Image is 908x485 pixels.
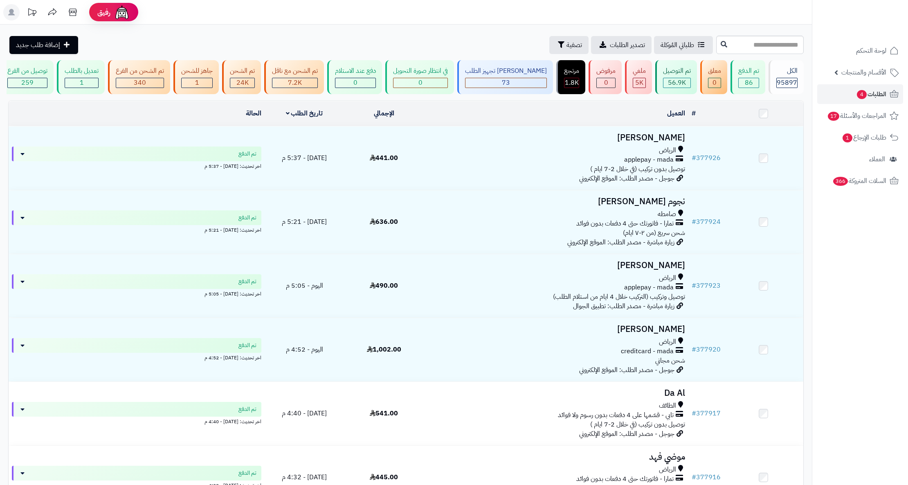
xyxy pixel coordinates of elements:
a: الطلبات4 [817,84,903,104]
span: صامطه [658,210,676,219]
a: في انتظار صورة التحويل 0 [384,60,456,94]
span: 366 [833,177,848,186]
span: applepay - mada [624,155,674,165]
div: في انتظار صورة التحويل [393,66,448,76]
span: الطائف [659,401,676,411]
span: [DATE] - 5:37 م [282,153,327,163]
div: 1828 [564,78,579,88]
span: تم الدفع [238,214,256,222]
span: 4 [857,90,867,99]
span: توصيل بدون تركيب (في خلال 2-7 ايام ) [590,420,685,429]
span: جوجل - مصدر الطلب: الموقع الإلكتروني [579,365,674,375]
span: الرياض [659,337,676,347]
span: 1.8K [565,78,579,88]
span: 1 [195,78,199,88]
a: لوحة التحكم [817,41,903,61]
span: تصفية [566,40,582,50]
span: تم الدفع [238,150,256,158]
div: تم الشحن من الفرع [116,66,164,76]
span: 259 [21,78,34,88]
span: 24K [236,78,249,88]
div: تم التوصيل [663,66,691,76]
span: الرياض [659,465,676,474]
span: تم الدفع [238,341,256,350]
a: تم الشحن مع ناقل 7.2K [263,60,326,94]
a: إضافة طلب جديد [9,36,78,54]
span: تمارا - فاتورتك حتى 4 دفعات بدون فوائد [576,474,674,484]
div: ملغي [633,66,646,76]
h3: موضي فهد [427,452,685,462]
span: 490.00 [370,281,398,291]
a: تم الدفع 86 [729,60,767,94]
span: جوجل - مصدر الطلب: الموقع الإلكتروني [579,429,674,439]
div: مرتجع [564,66,579,76]
div: 1 [65,78,98,88]
a: العميل [667,108,685,118]
div: 0 [335,78,375,88]
a: مرتجع 1.8K [555,60,587,94]
div: اخر تحديث: [DATE] - 4:52 م [12,353,261,361]
div: جاهز للشحن [181,66,213,76]
span: 17 [828,112,839,121]
span: جوجل - مصدر الطلب: الموقع الإلكتروني [579,174,674,183]
a: العملاء [817,149,903,169]
div: 24040 [230,78,254,88]
a: #377924 [692,217,721,227]
div: تعديل بالطلب [65,66,99,76]
img: ai-face.png [114,4,130,20]
div: 4991 [633,78,645,88]
div: 340 [116,78,164,88]
span: 73 [502,78,510,88]
span: # [692,345,696,354]
span: تصدير الطلبات [610,40,645,50]
div: تم الشحن مع ناقل [272,66,318,76]
span: # [692,217,696,227]
span: 95897 [777,78,797,88]
h3: Da Al [427,388,685,398]
span: 1 [843,133,852,142]
h3: [PERSON_NAME] [427,133,685,142]
span: 445.00 [370,472,398,482]
a: طلباتي المُوكلة [654,36,713,54]
button: تصفية [549,36,589,54]
span: الطلبات [856,88,886,100]
a: #377917 [692,408,721,418]
a: تعديل بالطلب 1 [55,60,106,94]
a: #377926 [692,153,721,163]
div: 86 [739,78,759,88]
div: 56873 [663,78,690,88]
div: 73 [465,78,546,88]
a: ملغي 5K [623,60,654,94]
a: المراجعات والأسئلة17 [817,106,903,126]
div: 0 [597,78,615,88]
span: # [692,472,696,482]
a: جاهز للشحن 1 [172,60,220,94]
span: 5K [635,78,643,88]
div: 259 [8,78,47,88]
span: زيارة مباشرة - مصدر الطلب: الموقع الإلكتروني [567,237,674,247]
a: #377923 [692,281,721,291]
span: شحن سريع (من ٢-٧ ايام) [623,228,685,238]
span: اليوم - 4:52 م [286,345,323,354]
div: دفع عند الاستلام [335,66,376,76]
div: اخر تحديث: [DATE] - 5:21 م [12,225,261,234]
div: توصيل من الفرع [7,66,47,76]
span: 441.00 [370,153,398,163]
a: تم الشحن من الفرع 340 [106,60,172,94]
span: تمارا - فاتورتك حتى 4 دفعات بدون فوائد [576,219,674,228]
div: مرفوض [596,66,616,76]
span: 1 [80,78,84,88]
span: 56.9K [668,78,686,88]
span: 340 [134,78,146,88]
span: [DATE] - 4:40 م [282,408,327,418]
span: # [692,408,696,418]
span: توصيل وتركيب (التركيب خلال 4 ايام من استلام الطلب) [553,292,685,302]
span: الرياض [659,146,676,155]
span: 541.00 [370,408,398,418]
span: # [692,281,696,291]
span: 7.2K [288,78,302,88]
div: [PERSON_NAME] تجهيز الطلب [465,66,547,76]
span: طلباتي المُوكلة [661,40,694,50]
span: اليوم - 5:05 م [286,281,323,291]
h3: [PERSON_NAME] [427,325,685,334]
